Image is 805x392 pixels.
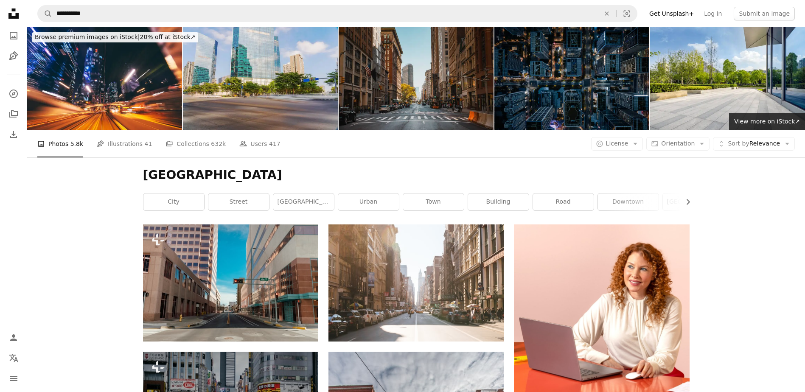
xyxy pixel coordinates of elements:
[533,193,594,210] a: road
[713,137,795,151] button: Sort byRelevance
[5,329,22,346] a: Log in / Sign up
[143,279,318,287] a: a city street with a traffic light and buildings
[27,27,203,48] a: Browse premium images on iStock|20% off at iStock↗
[143,224,318,342] img: a city street with a traffic light and buildings
[728,140,749,147] span: Sort by
[5,48,22,64] a: Illustrations
[35,34,140,40] span: Browse premium images on iStock |
[328,224,504,341] img: person walking on road beside cars
[734,7,795,20] button: Submit an image
[646,137,710,151] button: Orientation
[5,106,22,123] a: Collections
[591,137,643,151] button: License
[5,350,22,367] button: Language
[5,370,22,387] button: Menu
[143,193,204,210] a: city
[663,193,724,210] a: [GEOGRAPHIC_DATA] at night
[468,193,529,210] a: building
[728,140,780,148] span: Relevance
[650,27,805,130] img: Brick floor background outside of modern city commercial building
[97,130,152,157] a: Illustrations 41
[211,139,226,148] span: 632k
[35,34,196,40] span: 20% off at iStock ↗
[661,140,695,147] span: Orientation
[239,130,280,157] a: Users 417
[617,6,637,22] button: Visual search
[5,85,22,102] a: Explore
[273,193,334,210] a: [GEOGRAPHIC_DATA] night
[606,140,628,147] span: License
[37,5,637,22] form: Find visuals sitewide
[183,27,338,130] img: Skyline of Modern Urban Architecture and Street View of Commercial Streets in Guangzhou, Guangdon...
[734,118,800,125] span: View more on iStock ↗
[38,6,52,22] button: Search Unsplash
[339,27,494,130] img: Crosswalk - New York street scene - USA - Stock Photo
[145,139,152,148] span: 41
[5,126,22,143] a: Download History
[699,7,727,20] a: Log in
[403,193,464,210] a: town
[165,130,226,157] a: Collections 632k
[644,7,699,20] a: Get Unsplash+
[598,193,659,210] a: downtown
[208,193,269,210] a: street
[269,139,280,148] span: 417
[27,27,182,130] img: Dynamic Urban Cityscape at Night in Hong Kong Capturing Motion and Energy
[494,27,649,130] img: Top View of Cityscape and Skyscrapers at Night
[729,113,805,130] a: View more on iStock↗
[328,279,504,286] a: person walking on road beside cars
[680,193,690,210] button: scroll list to the right
[597,6,616,22] button: Clear
[338,193,399,210] a: urban
[143,168,690,183] h1: [GEOGRAPHIC_DATA]
[5,27,22,44] a: Photos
